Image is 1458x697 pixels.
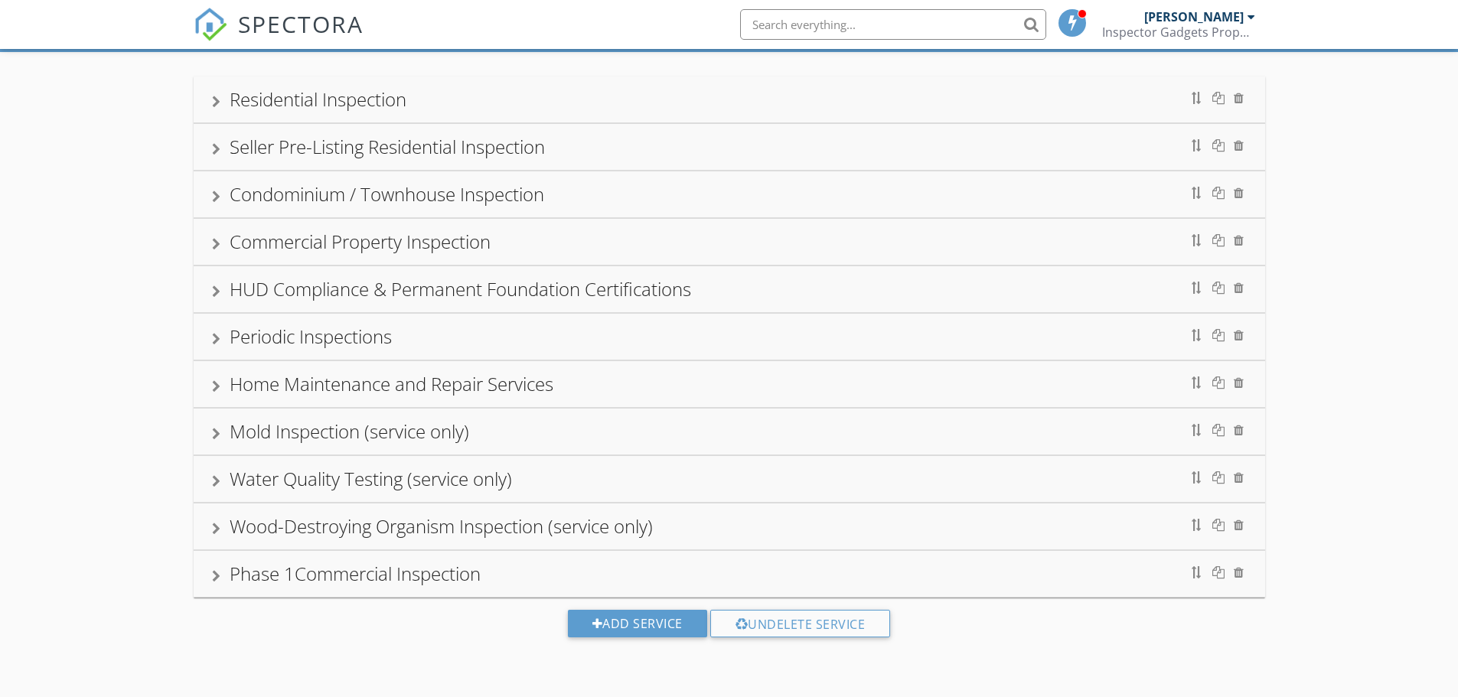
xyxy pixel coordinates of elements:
div: Condominium / Townhouse Inspection [230,181,544,207]
span: SPECTORA [238,8,364,40]
div: Home Maintenance and Repair Services [230,371,553,396]
input: Search everything... [740,9,1046,40]
div: HUD Compliance & Permanent Foundation Certifications [230,276,691,301]
div: Wood-Destroying Organism Inspection (service only) [230,513,653,539]
div: Inspector Gadgets Property Assessments [1102,24,1255,40]
img: The Best Home Inspection Software - Spectora [194,8,227,41]
div: Phase 1Commercial Inspection [230,561,481,586]
a: SPECTORA [194,21,364,53]
div: Undelete Service [710,610,891,637]
div: Commercial Property Inspection [230,229,491,254]
div: [PERSON_NAME] [1144,9,1244,24]
div: Periodic Inspections [230,324,392,349]
div: Mold Inspection (service only) [230,419,469,444]
div: Water Quality Testing (service only) [230,466,512,491]
div: Seller Pre-Listing Residential Inspection [230,134,545,159]
div: Residential Inspection [230,86,406,112]
div: Add Service [568,610,707,637]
